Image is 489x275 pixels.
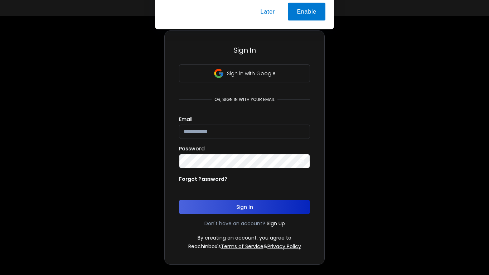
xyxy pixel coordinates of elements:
p: or, sign in with your email [212,97,277,102]
a: Privacy Policy [267,243,301,250]
button: Sign in with Google [179,64,310,82]
button: Later [251,37,284,55]
button: Enable [288,37,325,55]
p: By creating an account, you agree to [198,234,291,241]
label: Password [179,146,205,151]
label: Email [179,117,193,122]
p: Sign in with Google [227,70,276,77]
a: Sign Up [267,220,285,227]
div: Enable notifications to stay on top of your campaigns with real-time updates on replies. [192,9,325,25]
p: Forgot Password? [179,175,227,183]
img: notification icon [164,9,192,37]
p: ReachInbox's & [188,243,301,250]
p: Don't have an account? [204,220,265,227]
a: Terms of Service [221,243,263,250]
button: Sign In [179,200,310,214]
